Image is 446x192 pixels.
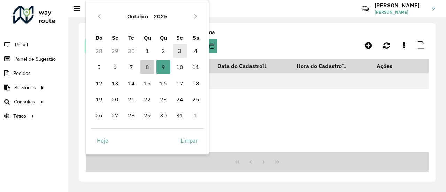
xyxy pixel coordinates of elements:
span: 6 [108,60,122,74]
span: Painel [15,41,28,48]
a: Contato Rápido [358,1,373,16]
span: 17 [173,76,187,90]
button: Choose Date [206,39,217,53]
td: 27 [107,107,123,123]
td: 21 [123,91,139,107]
span: 29 [140,108,154,122]
span: 9 [156,60,170,74]
td: 14 [123,75,139,91]
td: Nenhum registro encontrado [86,73,429,89]
span: Se [176,34,183,41]
h2: Painel de Sugestão [80,5,143,13]
button: Limpar [175,133,204,147]
button: Previous Month [94,11,105,22]
td: 25 [188,91,204,107]
td: 29 [107,43,123,59]
span: Do [95,34,102,41]
span: 13 [108,76,122,90]
span: Relatórios [14,84,36,91]
th: Ações [372,59,414,73]
span: 7 [124,60,138,74]
span: Limpar [180,136,198,145]
td: 17 [172,75,188,91]
td: 20 [107,91,123,107]
td: 8 [139,59,155,75]
span: 11 [189,60,203,74]
td: 31 [172,107,188,123]
span: Tático [13,113,26,120]
span: Hoje [97,136,108,145]
span: 5 [92,60,106,74]
span: 27 [108,108,122,122]
span: 8 [140,60,154,74]
td: 9 [155,59,171,75]
td: 2 [155,43,171,59]
span: 24 [173,92,187,106]
span: 14 [124,76,138,90]
span: 4 [189,44,203,58]
span: Qu [160,34,167,41]
td: 26 [91,107,107,123]
span: 22 [140,92,154,106]
td: 11 [188,59,204,75]
td: 18 [188,75,204,91]
span: Sa [193,34,199,41]
td: 29 [139,107,155,123]
button: Next Month [190,11,201,22]
td: 24 [172,91,188,107]
td: 16 [155,75,171,91]
td: 10 [172,59,188,75]
span: 12 [92,76,106,90]
th: Hora do Cadastro [292,59,372,73]
span: 21 [124,92,138,106]
td: 22 [139,91,155,107]
span: 30 [156,108,170,122]
span: 25 [189,92,203,106]
td: 13 [107,75,123,91]
td: 19 [91,91,107,107]
td: 3 [172,43,188,59]
td: 7 [123,59,139,75]
td: 30 [155,107,171,123]
button: Hoje [91,133,114,147]
td: 12 [91,75,107,91]
h3: [PERSON_NAME] [375,2,427,9]
span: Te [128,34,134,41]
span: Qu [144,34,151,41]
td: 5 [91,59,107,75]
td: 23 [155,91,171,107]
span: 20 [108,92,122,106]
span: 18 [189,76,203,90]
span: 15 [140,76,154,90]
span: 31 [173,108,187,122]
span: Se [112,34,118,41]
td: 28 [123,107,139,123]
span: 28 [124,108,138,122]
span: 16 [156,76,170,90]
span: 23 [156,92,170,106]
span: 26 [92,108,106,122]
td: 30 [123,43,139,59]
td: 15 [139,75,155,91]
span: Painel de Sugestão [14,55,56,63]
span: Consultas [14,98,35,106]
span: 3 [173,44,187,58]
span: 10 [173,60,187,74]
td: 4 [188,43,204,59]
span: [PERSON_NAME] [375,9,427,15]
th: Data do Cadastro [213,59,292,73]
span: 19 [92,92,106,106]
span: 1 [140,44,154,58]
td: 1 [188,107,204,123]
button: Choose Year [151,8,170,25]
td: 1 [139,43,155,59]
button: Choose Month [124,8,151,25]
span: 2 [156,44,170,58]
td: 28 [91,43,107,59]
span: Pedidos [13,70,31,77]
td: 6 [107,59,123,75]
